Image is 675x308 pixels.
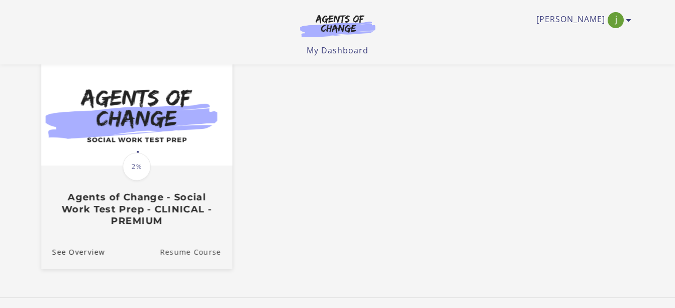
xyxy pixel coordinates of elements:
[123,152,151,181] span: 2%
[41,235,105,268] a: Agents of Change - Social Work Test Prep - CLINICAL - PREMIUM: See Overview
[160,235,232,268] a: Agents of Change - Social Work Test Prep - CLINICAL - PREMIUM: Resume Course
[307,45,368,56] a: My Dashboard
[536,12,626,28] a: Toggle menu
[290,14,386,37] img: Agents of Change Logo
[52,191,221,226] h3: Agents of Change - Social Work Test Prep - CLINICAL - PREMIUM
